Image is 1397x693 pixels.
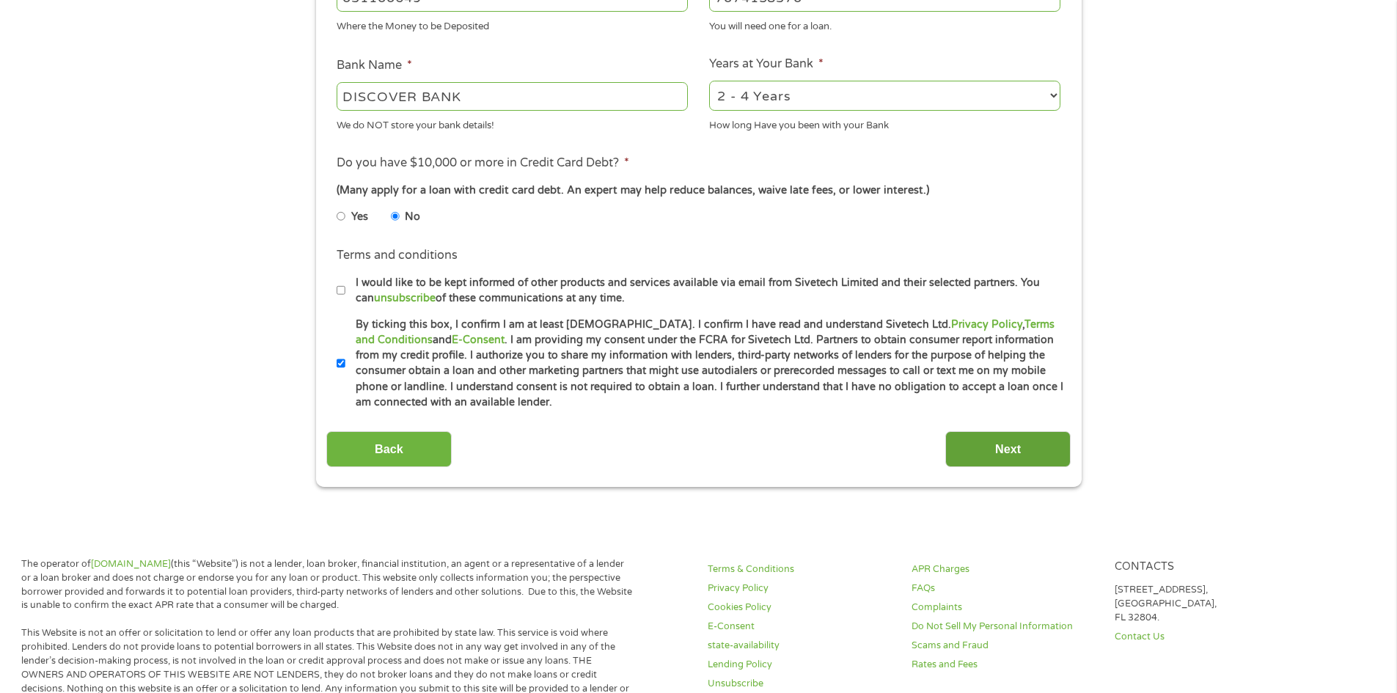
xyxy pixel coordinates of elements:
h4: Contacts [1115,560,1301,574]
div: Where the Money to be Deposited [337,15,688,34]
a: FAQs [912,582,1098,595]
label: No [405,209,420,225]
label: Years at Your Bank [709,56,824,72]
label: Yes [351,209,368,225]
a: Terms & Conditions [708,562,894,576]
div: (Many apply for a loan with credit card debt. An expert may help reduce balances, waive late fees... [337,183,1060,199]
label: By ticking this box, I confirm I am at least [DEMOGRAPHIC_DATA]. I confirm I have read and unders... [345,317,1065,411]
a: E-Consent [708,620,894,634]
a: Rates and Fees [912,658,1098,672]
a: Do Not Sell My Personal Information [912,620,1098,634]
a: APR Charges [912,562,1098,576]
label: Terms and conditions [337,248,458,263]
a: Privacy Policy [951,318,1022,331]
a: E-Consent [452,334,505,346]
label: Bank Name [337,58,412,73]
a: state-availability [708,639,894,653]
a: Lending Policy [708,658,894,672]
p: [STREET_ADDRESS], [GEOGRAPHIC_DATA], FL 32804. [1115,583,1301,625]
label: Do you have $10,000 or more in Credit Card Debt? [337,155,629,171]
div: We do NOT store your bank details! [337,113,688,133]
div: How long Have you been with your Bank [709,113,1060,133]
div: You will need one for a loan. [709,15,1060,34]
a: Privacy Policy [708,582,894,595]
a: Contact Us [1115,630,1301,644]
a: unsubscribe [374,292,436,304]
a: Unsubscribe [708,677,894,691]
input: Next [945,431,1071,467]
a: [DOMAIN_NAME] [91,558,171,570]
a: Cookies Policy [708,601,894,615]
a: Scams and Fraud [912,639,1098,653]
a: Terms and Conditions [356,318,1055,346]
p: The operator of (this “Website”) is not a lender, loan broker, financial institution, an agent or... [21,557,633,613]
label: I would like to be kept informed of other products and services available via email from Sivetech... [345,275,1065,307]
input: Back [326,431,452,467]
a: Complaints [912,601,1098,615]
